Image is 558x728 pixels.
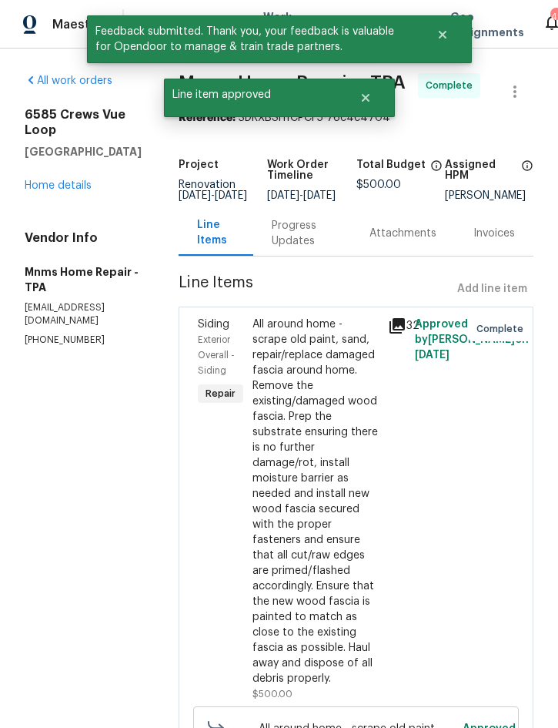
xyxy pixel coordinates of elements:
span: Siding [198,319,229,330]
span: Feedback submitted. Thank you, your feedback is valuable for Opendoor to manage & train trade par... [87,15,417,63]
span: The total cost of line items that have been proposed by Opendoor. This sum includes line items th... [430,159,443,179]
p: [EMAIL_ADDRESS][DOMAIN_NAME] [25,301,142,327]
span: Maestro [52,17,103,32]
div: Attachments [369,226,436,241]
span: $500.00 [356,179,401,190]
span: [DATE] [215,190,247,201]
span: Line item approved [164,79,340,111]
h5: Project [179,159,219,170]
span: [DATE] [267,190,299,201]
span: - [179,190,247,201]
span: [DATE] [415,350,449,361]
a: All work orders [25,75,112,86]
span: [DATE] [303,190,336,201]
button: Close [417,19,468,50]
h4: Vendor Info [25,230,142,246]
b: Reference: [179,112,236,123]
span: Renovation [179,179,247,201]
div: Invoices [473,226,515,241]
span: Complete [476,321,530,337]
div: 3DRXBSH1CPCF5-76c4c4704 [179,110,533,126]
span: The hpm assigned to this work order. [521,159,533,190]
a: Home details [25,180,92,191]
span: Work Orders [263,9,302,40]
span: $500.00 [252,689,292,699]
h2: 6585 Crews Vue Loop [25,107,142,138]
div: All around home - scrape old paint, sand, repair/replace damaged fascia around home. Remove the e... [252,317,379,686]
span: - [267,190,336,201]
span: Line Items [179,275,451,304]
span: Mnms Home Repair - TPA [179,73,406,92]
div: Line Items [197,217,235,248]
h5: Work Order Timeline [267,159,356,181]
div: Progress Updates [272,218,333,249]
h5: Mnms Home Repair - TPA [25,264,142,295]
span: Geo Assignments [450,9,524,40]
h5: Total Budget [356,159,426,170]
span: Approved by [PERSON_NAME] on [415,319,529,361]
div: 32 [388,317,406,335]
span: Exterior Overall - Siding [198,335,235,375]
p: [PHONE_NUMBER] [25,334,142,347]
h5: [GEOGRAPHIC_DATA] [25,144,142,159]
h5: Assigned HPM [445,159,516,181]
button: Close [340,82,391,113]
span: [DATE] [179,190,211,201]
span: Complete [426,78,479,93]
div: [PERSON_NAME] [445,190,533,201]
span: Repair [199,386,242,401]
